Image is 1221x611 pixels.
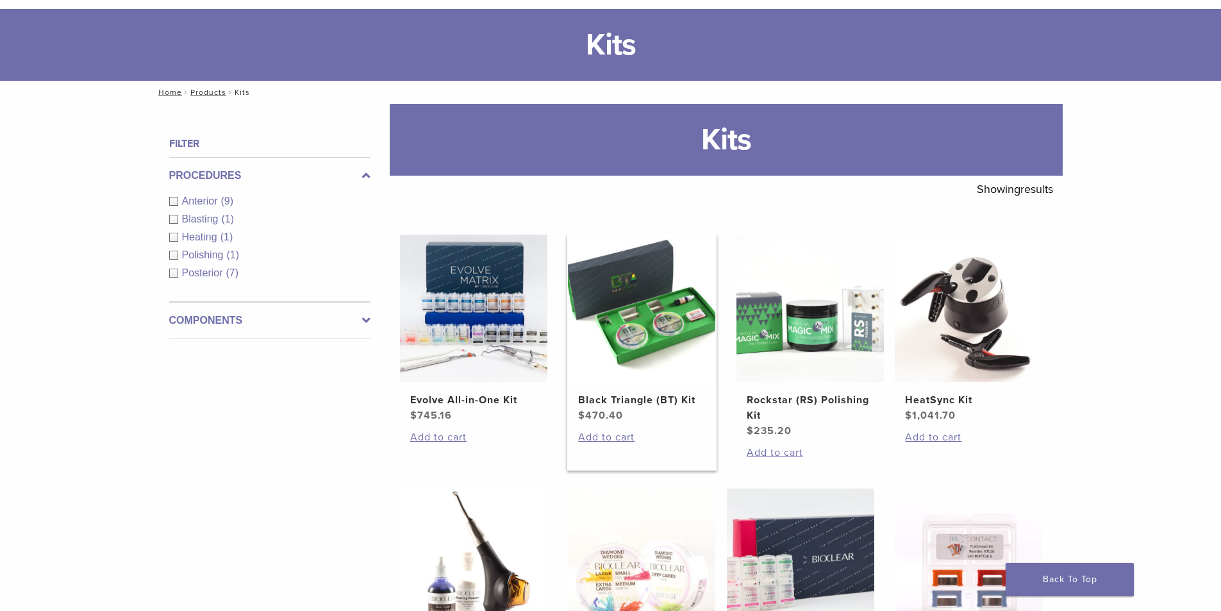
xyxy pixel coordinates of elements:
[895,235,1042,382] img: HeatSync Kit
[894,235,1043,423] a: HeatSync KitHeatSync Kit $1,041.70
[169,168,370,183] label: Procedures
[410,409,452,422] bdi: 745.16
[578,430,705,445] a: Add to cart: “Black Triangle (BT) Kit”
[747,445,874,460] a: Add to cart: “Rockstar (RS) Polishing Kit”
[905,409,956,422] bdi: 1,041.70
[169,136,370,151] h4: Filter
[182,196,221,206] span: Anterior
[736,235,885,439] a: Rockstar (RS) Polishing KitRockstar (RS) Polishing Kit $235.20
[182,213,222,224] span: Blasting
[190,88,226,97] a: Products
[226,249,239,260] span: (1)
[905,409,912,422] span: $
[567,235,717,423] a: Black Triangle (BT) KitBlack Triangle (BT) Kit $470.40
[747,424,792,437] bdi: 235.20
[182,89,190,96] span: /
[410,392,537,408] h2: Evolve All-in-One Kit
[169,313,370,328] label: Components
[182,249,227,260] span: Polishing
[182,231,220,242] span: Heating
[399,235,549,423] a: Evolve All-in-One KitEvolve All-in-One Kit $745.16
[905,430,1032,445] a: Add to cart: “HeatSync Kit”
[578,409,623,422] bdi: 470.40
[149,81,1072,104] nav: Kits
[578,409,585,422] span: $
[221,213,234,224] span: (1)
[905,392,1032,408] h2: HeatSync Kit
[410,430,537,445] a: Add to cart: “Evolve All-in-One Kit”
[221,196,234,206] span: (9)
[568,235,715,382] img: Black Triangle (BT) Kit
[400,235,547,382] img: Evolve All-in-One Kit
[747,424,754,437] span: $
[182,267,226,278] span: Posterior
[747,392,874,423] h2: Rockstar (RS) Polishing Kit
[220,231,233,242] span: (1)
[410,409,417,422] span: $
[1006,563,1134,596] a: Back To Top
[226,89,235,96] span: /
[226,267,239,278] span: (7)
[578,392,705,408] h2: Black Triangle (BT) Kit
[977,176,1053,203] p: Showing results
[154,88,182,97] a: Home
[390,104,1063,176] h1: Kits
[736,235,884,382] img: Rockstar (RS) Polishing Kit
